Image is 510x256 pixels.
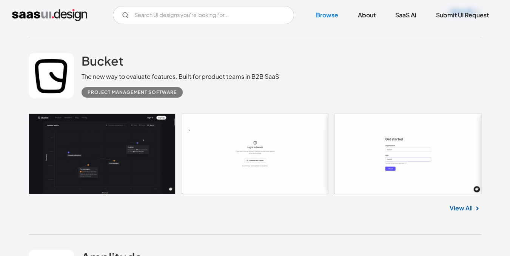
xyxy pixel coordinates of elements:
[82,72,279,81] div: The new way to evaluate features. Built for product teams in B2B SaaS
[349,7,385,23] a: About
[307,7,347,23] a: Browse
[427,7,498,23] a: Submit UI Request
[113,6,294,24] input: Search UI designs you're looking for...
[82,53,123,68] h2: Bucket
[386,7,425,23] a: SaaS Ai
[450,204,473,213] a: View All
[82,53,123,72] a: Bucket
[113,6,294,24] form: Email Form
[12,9,87,21] a: home
[88,88,177,97] div: Project Management Software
